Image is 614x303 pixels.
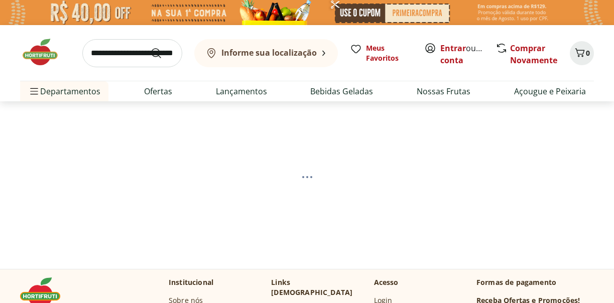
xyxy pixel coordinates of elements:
[350,43,412,63] a: Meus Favoritos
[514,85,586,97] a: Açougue e Peixaria
[144,85,172,97] a: Ofertas
[271,277,365,297] p: Links [DEMOGRAPHIC_DATA]
[440,43,466,54] a: Entrar
[169,277,213,287] p: Institucional
[366,43,412,63] span: Meus Favoritos
[440,42,485,66] span: ou
[586,48,590,58] span: 0
[310,85,373,97] a: Bebidas Geladas
[82,39,182,67] input: search
[440,43,496,66] a: Criar conta
[417,85,470,97] a: Nossas Frutas
[216,85,267,97] a: Lançamentos
[28,79,100,103] span: Departamentos
[510,43,557,66] a: Comprar Novamente
[476,277,594,287] p: Formas de pagamento
[28,79,40,103] button: Menu
[374,277,399,287] p: Acesso
[194,39,338,67] button: Informe sua localização
[20,37,70,67] img: Hortifruti
[570,41,594,65] button: Carrinho
[150,47,174,59] button: Submit Search
[221,47,317,58] b: Informe sua localização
